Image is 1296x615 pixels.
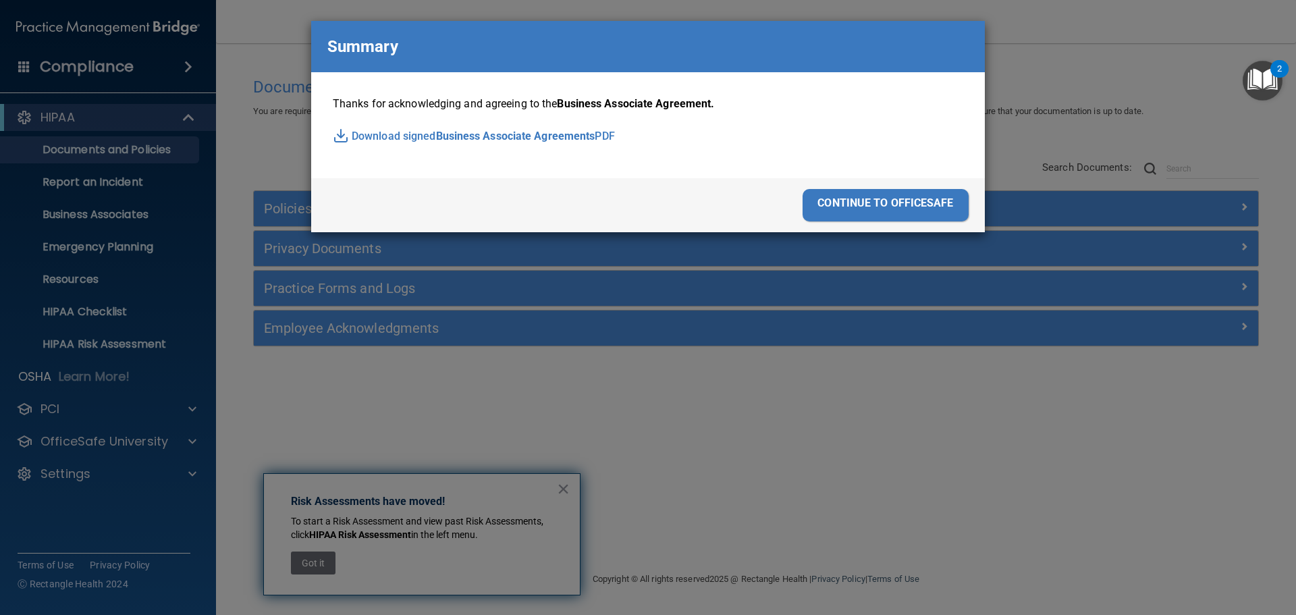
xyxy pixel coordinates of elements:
span: Business Associate Agreements [436,126,595,146]
div: continue to officesafe [803,189,969,221]
div: 2 [1277,69,1282,86]
span: Business Associate Agreement. [557,97,714,110]
button: Open Resource Center, 2 new notifications [1243,61,1282,101]
p: Thanks for acknowledging and agreeing to the [333,94,963,114]
iframe: Drift Widget Chat Controller [1062,519,1280,573]
p: Download signed PDF [333,126,963,146]
p: Summary [327,32,398,61]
